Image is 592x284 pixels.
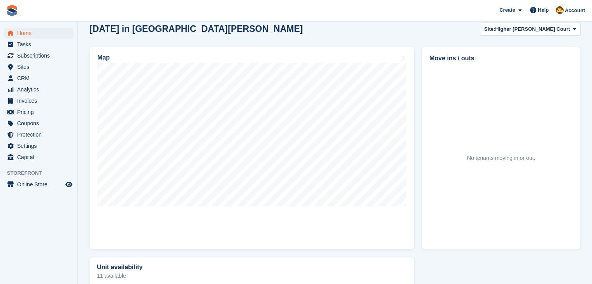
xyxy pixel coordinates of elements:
[17,28,64,39] span: Home
[17,50,64,61] span: Subscriptions
[17,179,64,190] span: Online Store
[7,169,77,177] span: Storefront
[4,140,74,151] a: menu
[429,54,573,63] h2: Move ins / outs
[565,7,585,14] span: Account
[4,50,74,61] a: menu
[480,23,580,35] button: Site: Higher [PERSON_NAME] Court
[17,129,64,140] span: Protection
[6,5,18,16] img: stora-icon-8386f47178a22dfd0bd8f6a31ec36ba5ce8667c1dd55bd0f319d3a0aa187defe.svg
[467,154,535,162] div: No tenants moving in or out.
[495,25,570,33] span: Higher [PERSON_NAME] Court
[499,6,515,14] span: Create
[538,6,549,14] span: Help
[97,273,407,279] p: 11 available
[17,39,64,50] span: Tasks
[4,61,74,72] a: menu
[17,140,64,151] span: Settings
[17,61,64,72] span: Sites
[4,107,74,117] a: menu
[4,179,74,190] a: menu
[64,180,74,189] a: Preview store
[17,73,64,84] span: CRM
[17,118,64,129] span: Coupons
[4,95,74,106] a: menu
[97,54,110,61] h2: Map
[4,28,74,39] a: menu
[484,25,495,33] span: Site:
[17,107,64,117] span: Pricing
[4,118,74,129] a: menu
[4,129,74,140] a: menu
[97,264,142,271] h2: Unit availability
[90,47,414,249] a: Map
[556,6,564,14] img: Damian Pope
[17,152,64,163] span: Capital
[17,95,64,106] span: Invoices
[4,73,74,84] a: menu
[4,152,74,163] a: menu
[17,84,64,95] span: Analytics
[90,24,303,34] h2: [DATE] in [GEOGRAPHIC_DATA][PERSON_NAME]
[4,39,74,50] a: menu
[4,84,74,95] a: menu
